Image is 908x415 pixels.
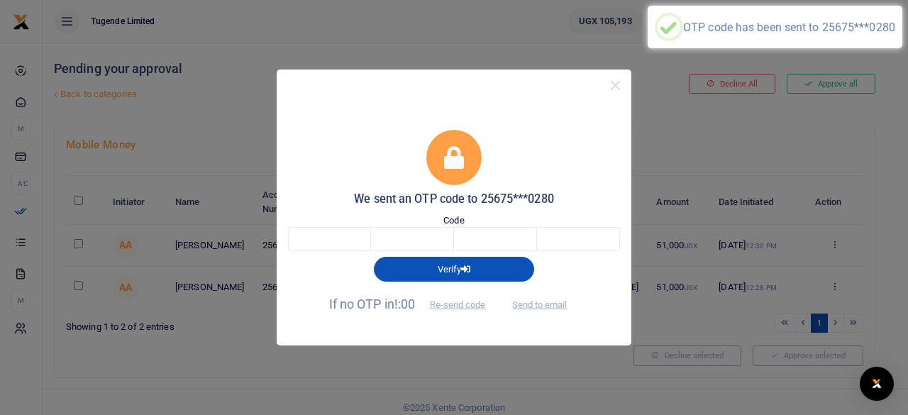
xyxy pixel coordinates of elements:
[329,297,498,311] span: If no OTP in
[605,75,626,96] button: Close
[683,21,895,34] div: OTP code has been sent to 25675***0280
[443,214,464,228] label: Code
[288,192,620,206] h5: We sent an OTP code to 25675***0280
[394,297,415,311] span: !:00
[860,367,894,401] div: Open Intercom Messenger
[374,257,534,281] button: Verify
